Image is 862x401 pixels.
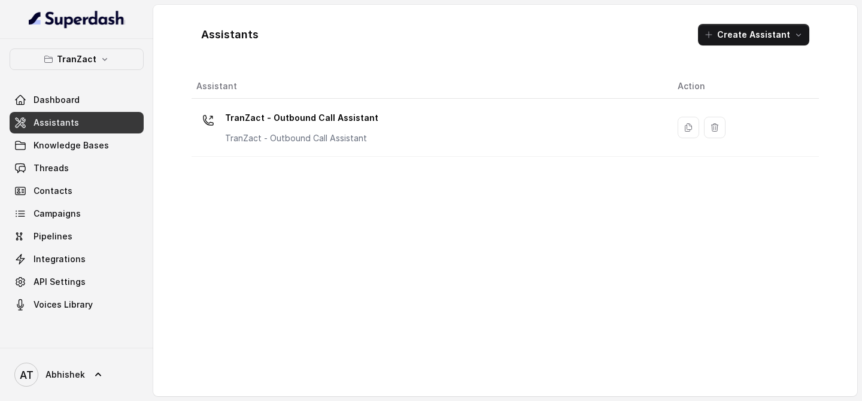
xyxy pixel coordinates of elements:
span: API Settings [34,276,86,288]
a: Contacts [10,180,144,202]
a: API Settings [10,271,144,293]
h1: Assistants [201,25,259,44]
a: Knowledge Bases [10,135,144,156]
span: Assistants [34,117,79,129]
a: Threads [10,157,144,179]
span: Abhishek [45,369,85,381]
span: Voices Library [34,299,93,311]
th: Action [668,74,819,99]
span: Knowledge Bases [34,139,109,151]
a: Abhishek [10,358,144,391]
th: Assistant [192,74,668,99]
span: Dashboard [34,94,80,106]
text: AT [20,369,34,381]
a: Dashboard [10,89,144,111]
p: TranZact - Outbound Call Assistant [225,132,378,144]
span: Campaigns [34,208,81,220]
span: Pipelines [34,230,72,242]
a: Integrations [10,248,144,270]
p: TranZact [57,52,96,66]
img: light.svg [29,10,125,29]
a: Voices Library [10,294,144,315]
span: Contacts [34,185,72,197]
p: TranZact - Outbound Call Assistant [225,108,378,127]
button: Create Assistant [698,24,809,45]
button: TranZact [10,48,144,70]
span: Integrations [34,253,86,265]
span: Threads [34,162,69,174]
a: Assistants [10,112,144,133]
a: Pipelines [10,226,144,247]
a: Campaigns [10,203,144,224]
